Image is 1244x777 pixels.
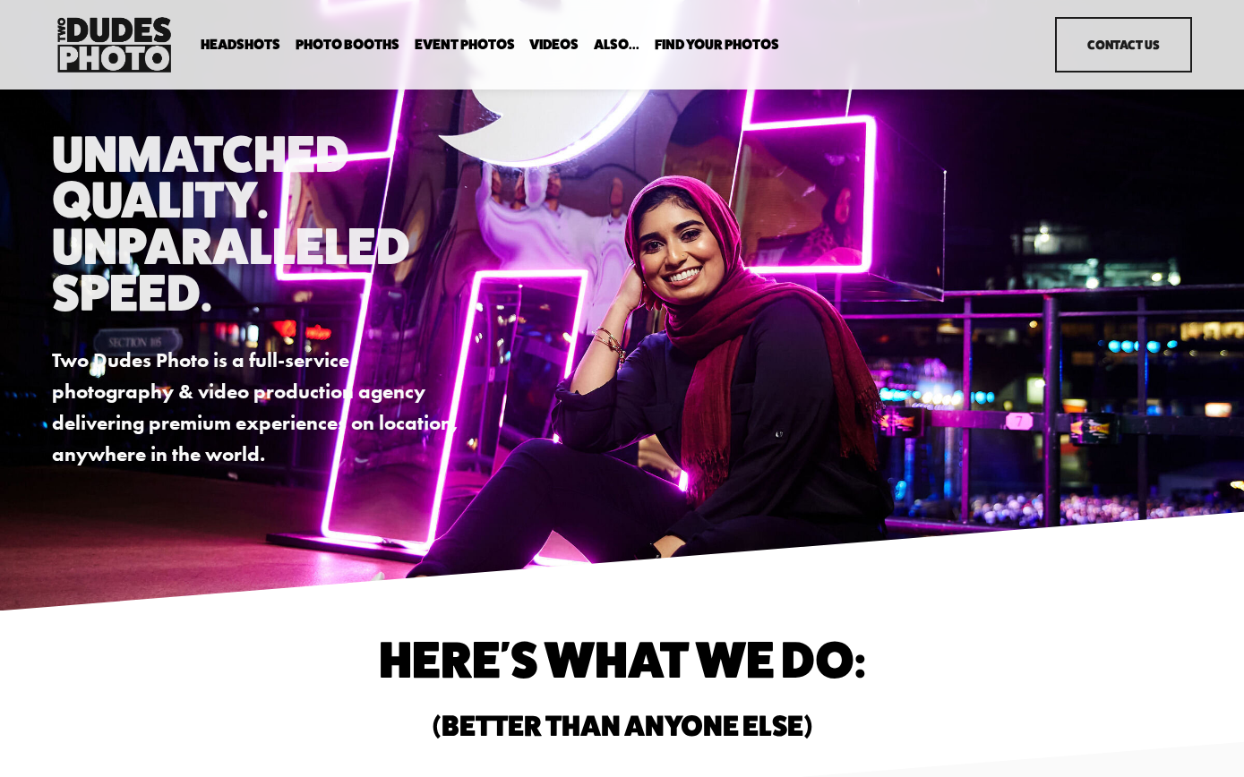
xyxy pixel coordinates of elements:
a: folder dropdown [594,36,639,53]
h1: Unmatched Quality. Unparalleled Speed. [52,131,473,317]
h1: Here's What We do: [194,636,1049,683]
span: Also... [594,38,639,52]
span: Headshots [201,38,280,52]
span: Find Your Photos [655,38,779,52]
a: Contact Us [1055,17,1191,73]
h2: (Better than anyone else) [194,712,1049,739]
a: Event Photos [415,36,515,53]
a: folder dropdown [655,36,779,53]
img: Two Dudes Photo | Headshots, Portraits &amp; Photo Booths [52,13,176,77]
a: folder dropdown [201,36,280,53]
strong: Two Dudes Photo is a full-service photography & video production agency delivering premium experi... [52,347,462,466]
a: Videos [529,36,579,53]
span: Photo Booths [296,38,399,52]
a: folder dropdown [296,36,399,53]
